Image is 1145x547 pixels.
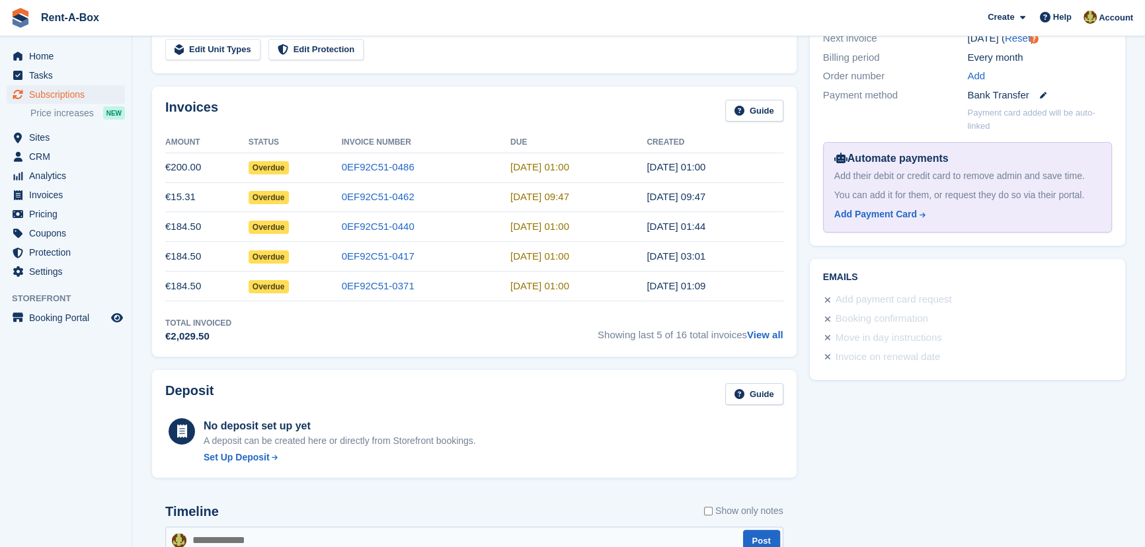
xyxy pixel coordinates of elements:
a: Guide [725,383,783,405]
a: menu [7,85,125,104]
img: Mairead Collins [1084,11,1097,24]
a: 0EF92C51-0371 [342,280,415,291]
a: Rent-A-Box [36,7,104,28]
h2: Deposit [165,383,214,405]
div: Order number [823,69,968,84]
a: menu [7,166,125,185]
span: Booking Portal [29,309,108,327]
a: menu [7,66,125,85]
a: Add Payment Card [834,207,1095,221]
div: Total Invoiced [165,317,231,329]
span: CRM [29,147,108,166]
a: menu [7,147,125,166]
div: Billing period [823,50,968,65]
div: Add their debit or credit card to remove admin and save time. [834,169,1101,183]
time: 2025-08-02 00:00:00 UTC [510,250,569,262]
time: 2025-09-02 08:47:30 UTC [510,191,569,202]
td: €200.00 [165,153,249,182]
a: Edit Unit Types [165,39,260,61]
span: Overdue [249,161,289,174]
div: You can add it for them, or request they do so via their portal. [834,188,1101,202]
span: Create [988,11,1014,24]
a: 0EF92C51-0440 [342,221,415,232]
span: Help [1053,11,1072,24]
th: Amount [165,132,249,153]
span: Overdue [249,250,289,264]
a: Preview store [109,310,125,326]
a: 0EF92C51-0462 [342,191,415,202]
time: 2025-07-01 00:09:41 UTC [647,280,705,291]
th: Invoice Number [342,132,510,153]
a: Reset [1005,32,1031,44]
span: Overdue [249,221,289,234]
h2: Timeline [165,504,219,519]
td: €184.50 [165,212,249,242]
div: Bank Transfer [967,88,1112,103]
a: Price increases NEW [30,106,125,120]
span: Subscriptions [29,85,108,104]
th: Created [647,132,783,153]
span: Price increases [30,107,94,120]
a: View all [747,329,783,340]
a: menu [7,205,125,223]
div: Every month [967,50,1112,65]
time: 2025-10-01 00:00:30 UTC [647,161,705,172]
a: menu [7,186,125,204]
div: Booking confirmation [836,311,928,327]
time: 2025-10-02 00:00:00 UTC [510,161,569,172]
h2: Emails [823,272,1112,283]
div: €2,029.50 [165,329,231,344]
td: €184.50 [165,272,249,301]
a: menu [7,47,125,65]
h2: Invoices [165,100,218,122]
th: Due [510,132,647,153]
time: 2025-09-02 00:00:00 UTC [510,221,569,232]
time: 2025-07-02 00:00:00 UTC [510,280,569,291]
div: Tooltip anchor [1028,33,1040,45]
div: [DATE] ( ) [967,31,1112,46]
span: Home [29,47,108,65]
span: Coupons [29,224,108,242]
a: 0EF92C51-0486 [342,161,415,172]
time: 2025-08-01 02:01:48 UTC [647,250,705,262]
p: A deposit can be created here or directly from Storefront bookings. [204,434,476,448]
span: Pricing [29,205,108,223]
span: Protection [29,243,108,262]
div: NEW [103,106,125,120]
span: Overdue [249,280,289,293]
span: Settings [29,262,108,281]
div: Invoice on renewal date [836,349,940,365]
span: Invoices [29,186,108,204]
a: menu [7,128,125,147]
div: Add payment card request [836,292,952,308]
span: Sites [29,128,108,147]
a: menu [7,243,125,262]
div: Automate payments [834,151,1101,166]
span: Tasks [29,66,108,85]
a: menu [7,309,125,327]
time: 2025-09-01 00:44:25 UTC [647,221,705,232]
a: menu [7,262,125,281]
span: Showing last 5 of 16 total invoices [598,317,783,344]
span: Analytics [29,166,108,185]
th: Status [249,132,342,153]
input: Show only notes [704,504,713,518]
label: Show only notes [704,504,783,518]
a: menu [7,224,125,242]
a: Add [967,69,985,84]
a: Edit Protection [268,39,364,61]
span: Account [1099,11,1133,24]
td: €15.31 [165,182,249,212]
time: 2025-09-01 08:47:31 UTC [647,191,705,202]
span: Storefront [12,292,132,305]
a: Set Up Deposit [204,451,476,464]
div: Payment method [823,88,968,103]
a: Guide [725,100,783,122]
span: Overdue [249,191,289,204]
div: Set Up Deposit [204,451,270,464]
div: Move in day instructions [836,330,942,346]
img: stora-icon-8386f47178a22dfd0bd8f6a31ec36ba5ce8667c1dd55bd0f319d3a0aa187defe.svg [11,8,30,28]
a: 0EF92C51-0417 [342,250,415,262]
p: Payment card added will be auto-linked [967,106,1112,132]
div: No deposit set up yet [204,418,476,434]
